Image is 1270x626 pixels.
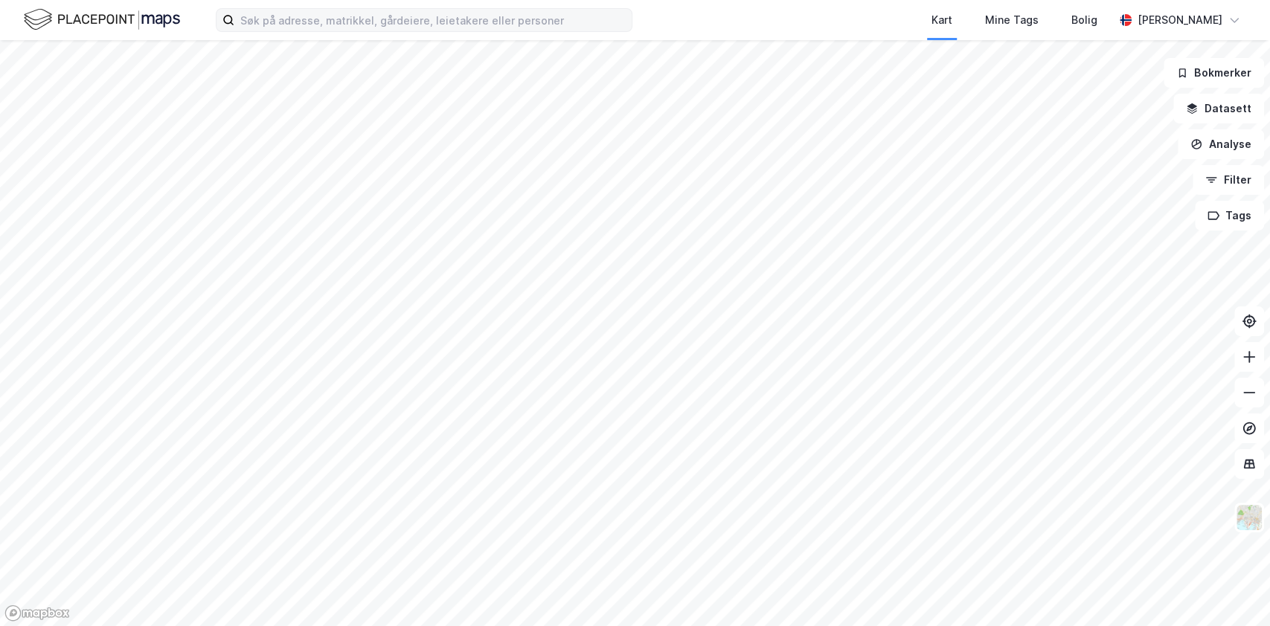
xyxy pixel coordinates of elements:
[234,9,632,31] input: Søk på adresse, matrikkel, gårdeiere, leietakere eller personer
[1138,11,1222,29] div: [PERSON_NAME]
[24,7,180,33] img: logo.f888ab2527a4732fd821a326f86c7f29.svg
[985,11,1039,29] div: Mine Tags
[931,11,952,29] div: Kart
[1071,11,1097,29] div: Bolig
[1196,555,1270,626] div: Kontrollprogram for chat
[1196,555,1270,626] iframe: Chat Widget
